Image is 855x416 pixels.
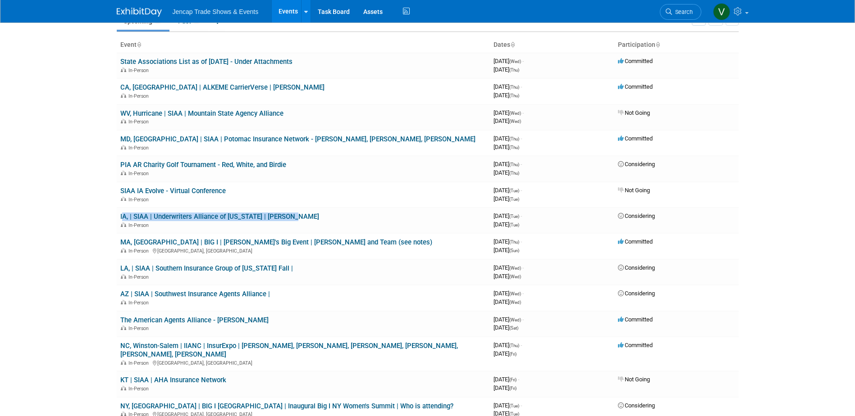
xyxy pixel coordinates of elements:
[494,169,519,176] span: [DATE]
[618,187,650,194] span: Not Going
[509,162,519,167] span: (Thu)
[137,41,141,48] a: Sort by Event Name
[494,247,519,253] span: [DATE]
[128,386,151,392] span: In-Person
[509,119,521,124] span: (Wed)
[509,145,519,150] span: (Thu)
[494,221,519,228] span: [DATE]
[660,4,701,20] a: Search
[510,41,515,48] a: Sort by Start Date
[521,213,522,219] span: -
[618,342,653,348] span: Committed
[509,343,519,348] span: (Thu)
[618,402,655,409] span: Considering
[121,300,126,304] img: In-Person Event
[614,37,739,53] th: Participation
[494,324,518,331] span: [DATE]
[494,264,524,271] span: [DATE]
[509,222,519,227] span: (Tue)
[509,403,519,408] span: (Tue)
[121,360,126,365] img: In-Person Event
[494,298,521,305] span: [DATE]
[128,300,151,306] span: In-Person
[128,222,151,228] span: In-Person
[522,264,524,271] span: -
[518,376,519,383] span: -
[494,58,524,64] span: [DATE]
[117,37,490,53] th: Event
[120,109,283,118] a: WV, Hurricane | SIAA | Mountain State Agency Alliance
[120,83,325,91] a: CA, [GEOGRAPHIC_DATA] | ALKEME CarrierVerse | [PERSON_NAME]
[128,360,151,366] span: In-Person
[521,83,522,90] span: -
[521,161,522,167] span: -
[618,213,655,219] span: Considering
[521,402,522,409] span: -
[120,187,226,195] a: SIAA IA Evolve - Virtual Conference
[128,68,151,73] span: In-Person
[509,386,517,391] span: (Fri)
[509,85,519,90] span: (Thu)
[121,93,126,98] img: In-Person Event
[121,119,126,123] img: In-Person Event
[120,359,486,366] div: [GEOGRAPHIC_DATA], [GEOGRAPHIC_DATA]
[121,386,126,390] img: In-Person Event
[618,109,650,116] span: Not Going
[120,290,270,298] a: AZ | SIAA | Southwest Insurance Agents Alliance |
[494,195,519,202] span: [DATE]
[494,402,522,409] span: [DATE]
[618,83,653,90] span: Committed
[521,187,522,194] span: -
[713,3,730,20] img: Vanessa O'Brien
[618,135,653,142] span: Committed
[655,41,660,48] a: Sort by Participation Type
[522,290,524,297] span: -
[494,290,524,297] span: [DATE]
[128,274,151,280] span: In-Person
[509,93,519,98] span: (Thu)
[128,119,151,125] span: In-Person
[494,135,522,142] span: [DATE]
[509,317,521,322] span: (Wed)
[494,92,519,99] span: [DATE]
[173,8,259,15] span: Jencap Trade Shows & Events
[494,83,522,90] span: [DATE]
[618,376,650,383] span: Not Going
[522,58,524,64] span: -
[494,350,517,357] span: [DATE]
[120,402,453,410] a: NY, [GEOGRAPHIC_DATA] | BIG I [GEOGRAPHIC_DATA] | Inaugural Big I NY Women's Summit | Who is atte...
[121,222,126,227] img: In-Person Event
[509,352,517,357] span: (Fri)
[121,145,126,149] img: In-Person Event
[509,326,518,330] span: (Sat)
[509,111,521,116] span: (Wed)
[509,59,521,64] span: (Wed)
[494,213,522,219] span: [DATE]
[494,66,519,73] span: [DATE]
[120,264,293,272] a: LA, | SIAA | Southern Insurance Group of [US_STATE] Fall |
[121,411,126,416] img: In-Person Event
[494,161,522,167] span: [DATE]
[494,238,522,245] span: [DATE]
[618,264,655,271] span: Considering
[494,376,519,383] span: [DATE]
[128,326,151,331] span: In-Person
[120,161,286,169] a: PIA AR Charity Golf Tournament - Red, White, and Birdie
[120,135,476,143] a: MD, [GEOGRAPHIC_DATA] | SIAA | Potomac Insurance Network - [PERSON_NAME], [PERSON_NAME], [PERSON_...
[509,291,521,296] span: (Wed)
[521,135,522,142] span: -
[618,290,655,297] span: Considering
[509,248,519,253] span: (Sun)
[120,213,319,221] a: IA, | SIAA | Underwriters Alliance of [US_STATE] | [PERSON_NAME]
[120,247,486,254] div: [GEOGRAPHIC_DATA], [GEOGRAPHIC_DATA]
[494,109,524,116] span: [DATE]
[128,171,151,176] span: In-Person
[509,240,519,244] span: (Thu)
[509,188,519,193] span: (Tue)
[128,197,151,203] span: In-Person
[128,145,151,151] span: In-Person
[121,274,126,279] img: In-Person Event
[494,144,519,150] span: [DATE]
[494,342,522,348] span: [DATE]
[490,37,614,53] th: Dates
